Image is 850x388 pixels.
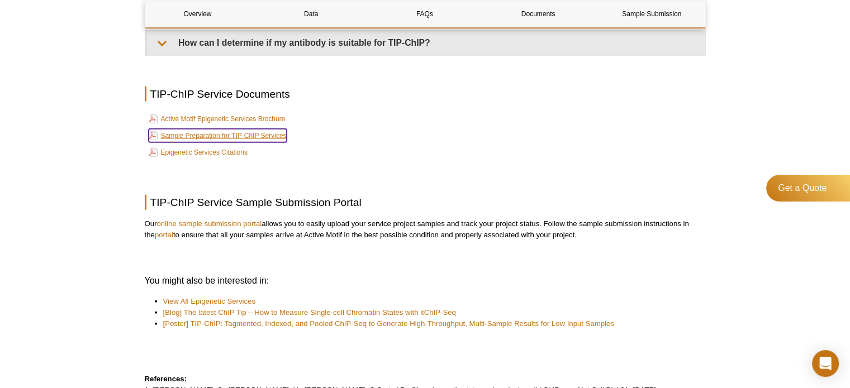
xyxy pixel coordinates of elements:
[145,1,250,27] a: Overview
[145,274,706,288] h3: You might also be interested in:
[259,1,364,27] a: Data
[155,231,173,239] a: portal
[163,296,255,307] a: View All Epigenetic Services
[766,175,850,202] a: Get a Quote
[145,218,706,241] p: Our allows you to easily upload your service project samples and track your project status. Follo...
[486,1,591,27] a: Documents
[156,219,262,228] a: online sample submission portal
[149,129,287,142] a: Sample Preparation for TIP-ChIP Services
[145,87,706,102] h2: TIP-ChIP Service Documents
[599,1,704,27] a: Sample Submission
[163,318,614,329] a: [Poster] TIP-ChIP: Tagmented, Indexed, and Pooled ChIP-Seq to Generate High-Throughput, Multi-Sam...
[149,146,248,159] a: Epigenetic Services Citations
[812,350,839,377] div: Open Intercom Messenger
[147,31,705,55] summary: How can I determine if my antibody is suitable for TIP-ChIP?
[163,307,456,318] a: [Blog] The latest ChIP Tip – How to Measure Single-cell Chromatin States with itChIP-Seq
[145,375,187,383] strong: References:
[372,1,477,27] a: FAQs
[149,112,286,126] a: Active Motif Epigenetic Services Brochure
[145,195,706,210] h2: TIP-ChIP Service Sample Submission Portal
